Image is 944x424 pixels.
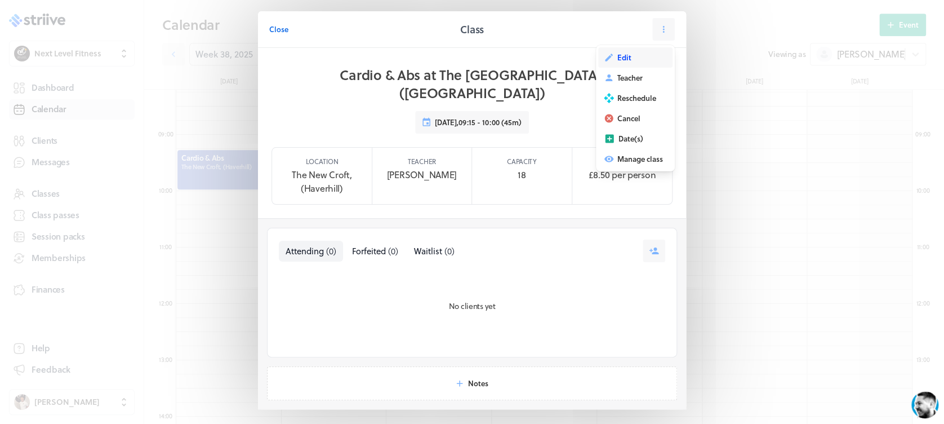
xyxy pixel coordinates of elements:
[407,241,461,262] button: Waitlist(0)
[598,149,673,169] button: Manage class
[63,21,137,28] div: Back in a few hours
[618,134,643,144] span: Date(s)
[617,113,640,123] span: Cancel
[444,245,455,257] span: ( 0 )
[588,168,656,182] p: £8.50 per person
[326,245,336,257] span: ( 0 )
[179,350,188,355] tspan: GIF
[34,8,54,28] img: US
[414,245,442,257] span: Waitlist
[281,168,363,195] p: The New Croft, (Haverhill)
[911,391,938,418] iframe: gist-messenger-bubble-iframe
[408,157,436,166] p: Teacher
[176,347,191,357] g: />
[359,285,585,334] div: No clients yet
[388,245,398,257] span: ( 0 )
[269,18,288,41] button: Close
[276,66,668,102] h1: Cardio & Abs at The [GEOGRAPHIC_DATA], ([GEOGRAPHIC_DATA])
[345,241,405,262] button: Forfeited(0)
[286,245,324,257] span: Attending
[171,337,195,369] button: />GIF
[267,366,677,400] button: Notes
[305,157,338,166] p: Location
[617,73,643,83] span: Teacher
[518,168,526,182] p: 18
[507,157,537,166] p: Capacity
[617,93,656,103] span: Reschedule
[598,88,673,108] button: Reschedule
[598,129,673,149] button: Date(s)
[460,21,484,37] h2: Class
[387,168,457,182] p: [PERSON_NAME]
[269,24,288,34] span: Close
[352,245,386,257] span: Forfeited
[468,378,488,388] span: Notes
[598,108,673,129] button: Cancel
[598,47,673,68] button: Edit
[279,241,461,262] nav: Tabs
[34,7,211,30] div: US[PERSON_NAME]Back in a few hours
[279,241,343,262] button: Attending(0)
[598,68,673,88] button: Teacher
[415,111,529,134] button: [DATE],09:15 - 10:00 (45m)
[63,7,137,19] div: [PERSON_NAME]
[617,52,631,63] span: Edit
[617,154,663,164] span: Manage class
